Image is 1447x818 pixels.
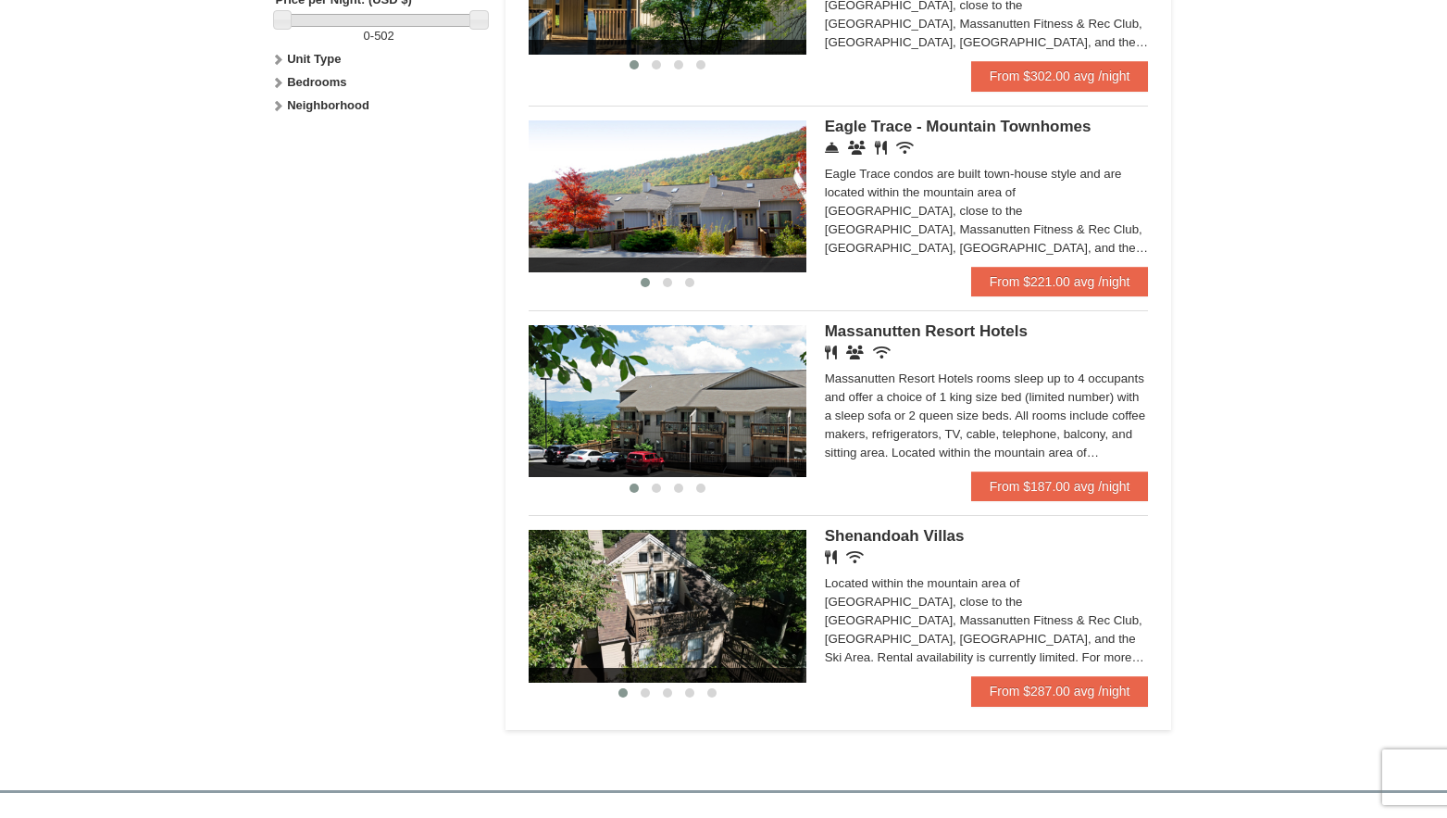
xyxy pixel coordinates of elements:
i: Restaurant [825,550,837,564]
a: From $221.00 avg /night [971,267,1149,296]
label: - [276,27,482,45]
i: Concierge Desk [825,141,839,155]
span: Massanutten Resort Hotels [825,322,1028,340]
i: Restaurant [825,346,837,359]
span: Shenandoah Villas [825,527,965,545]
i: Conference Facilities [848,141,866,155]
i: Restaurant [875,141,887,155]
i: Wireless Internet (free) [846,550,864,564]
div: Eagle Trace condos are built town-house style and are located within the mountain area of [GEOGRA... [825,165,1149,258]
span: Eagle Trace - Mountain Townhomes [825,118,1091,135]
span: 502 [374,29,394,43]
a: From $187.00 avg /night [971,472,1149,501]
strong: Neighborhood [287,98,369,112]
i: Banquet Facilities [846,346,864,359]
i: Wireless Internet (free) [873,346,891,359]
a: From $287.00 avg /night [971,676,1149,706]
strong: Unit Type [287,52,341,66]
strong: Bedrooms [287,75,346,89]
i: Wireless Internet (free) [896,141,914,155]
div: Massanutten Resort Hotels rooms sleep up to 4 occupants and offer a choice of 1 king size bed (li... [825,370,1149,462]
div: Located within the mountain area of [GEOGRAPHIC_DATA], close to the [GEOGRAPHIC_DATA], Massanutte... [825,574,1149,667]
a: From $302.00 avg /night [971,61,1149,91]
span: 0 [364,29,370,43]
